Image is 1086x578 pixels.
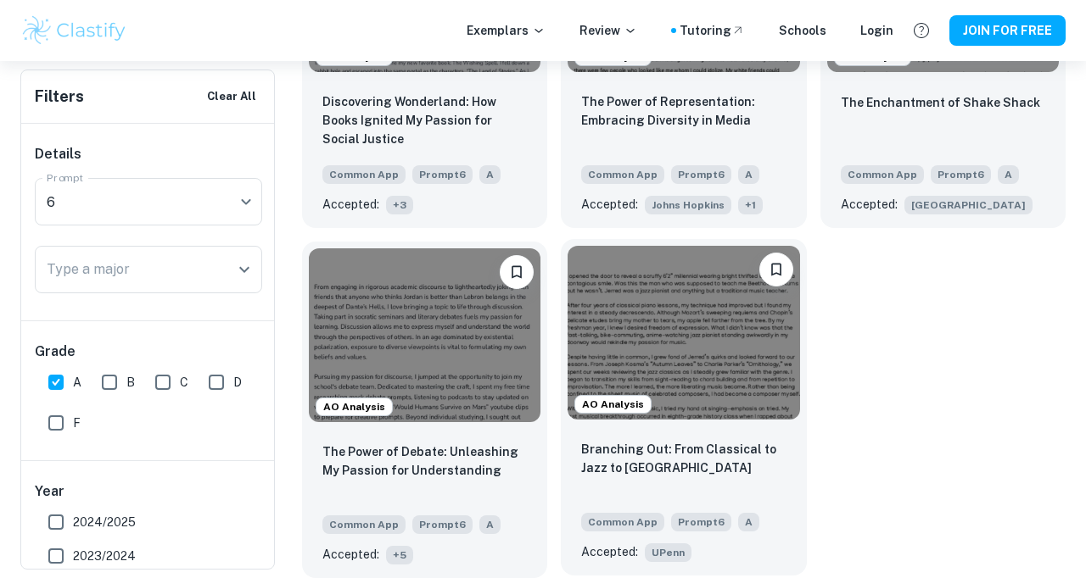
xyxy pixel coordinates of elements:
p: Accepted: [322,545,379,564]
label: Prompt [47,170,84,185]
button: Help and Feedback [907,16,936,45]
span: Prompt 6 [931,165,991,184]
a: Schools [779,21,826,40]
button: Please log in to bookmark exemplars [500,255,534,289]
span: Johns Hopkins [645,196,731,214]
span: A [998,165,1019,184]
span: + 1 [738,196,763,214]
span: UPenn [645,543,691,562]
span: D [233,373,242,392]
span: A [479,165,501,184]
h6: Filters [35,85,84,108]
span: Prompt 6 [412,515,473,534]
span: [GEOGRAPHIC_DATA] [904,196,1033,214]
a: AO AnalysisPlease log in to bookmark exemplarsThe Power of Debate: Unleashing My Passion for Unde... [302,242,547,578]
span: A [479,515,501,534]
p: Branching Out: From Classical to Jazz to Indie Rock [581,440,786,477]
span: Common App [581,165,664,184]
span: A [738,513,759,531]
button: JOIN FOR FREE [949,15,1066,46]
span: Prompt 6 [671,513,731,531]
h6: Year [35,481,262,502]
span: AO Analysis [316,399,392,414]
span: A [73,373,81,392]
span: F [73,414,81,432]
p: Accepted: [581,542,638,561]
span: + 5 [386,546,413,564]
span: Common App [322,165,406,184]
a: Login [860,21,893,40]
button: Clear All [203,84,260,109]
img: undefined Common App example thumbnail: Branching Out: From Classical to Jazz to [568,246,799,420]
p: Discovering Wonderland: How Books Ignited My Passion for Social Justice [322,92,527,148]
p: Review [579,21,637,40]
p: Accepted: [322,195,379,214]
a: Tutoring [680,21,745,40]
p: The Power of Debate: Unleashing My Passion for Understanding [322,442,527,480]
h6: Details [35,144,262,164]
img: undefined Common App example thumbnail: The Power of Debate: Unleashing My Passi [309,248,540,422]
span: Prompt 6 [412,165,473,184]
p: The Enchantment of Shake Shack [841,93,1040,112]
span: Common App [322,515,406,534]
p: Accepted: [841,195,898,214]
p: Accepted: [581,195,638,214]
span: 2023/2024 [73,547,136,565]
span: A [738,165,759,184]
span: Common App [581,513,664,531]
button: Please log in to bookmark exemplars [759,253,793,286]
span: + 3 [386,196,413,214]
h6: Grade [35,342,262,362]
p: The Power of Representation: Embracing Diversity in Media [581,92,786,130]
button: Open [232,258,256,281]
span: 2024/2025 [73,513,136,531]
a: AO AnalysisPlease log in to bookmark exemplarsBranching Out: From Classical to Jazz to Indie Rock... [561,242,806,578]
p: Exemplars [467,21,546,40]
span: AO Analysis [575,397,651,412]
span: C [180,373,188,392]
span: B [126,373,135,392]
span: Common App [841,165,924,184]
span: Prompt 6 [671,165,731,184]
div: 6 [35,178,250,225]
img: Clastify logo [20,14,128,47]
